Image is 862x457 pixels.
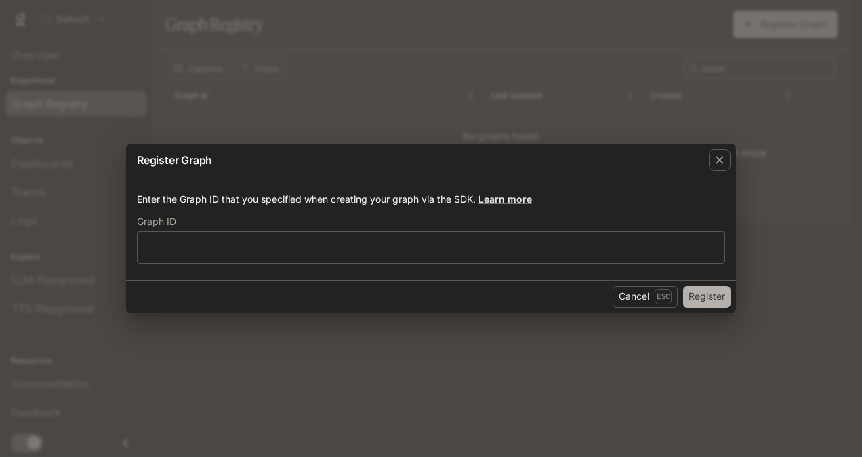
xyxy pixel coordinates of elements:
[613,286,678,308] button: CancelEsc
[137,217,176,226] p: Graph ID
[478,193,532,205] a: Learn more
[137,152,212,168] p: Register Graph
[137,193,725,206] p: Enter the Graph ID that you specified when creating your graph via the SDK.
[683,286,731,308] button: Register
[655,289,672,304] p: Esc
